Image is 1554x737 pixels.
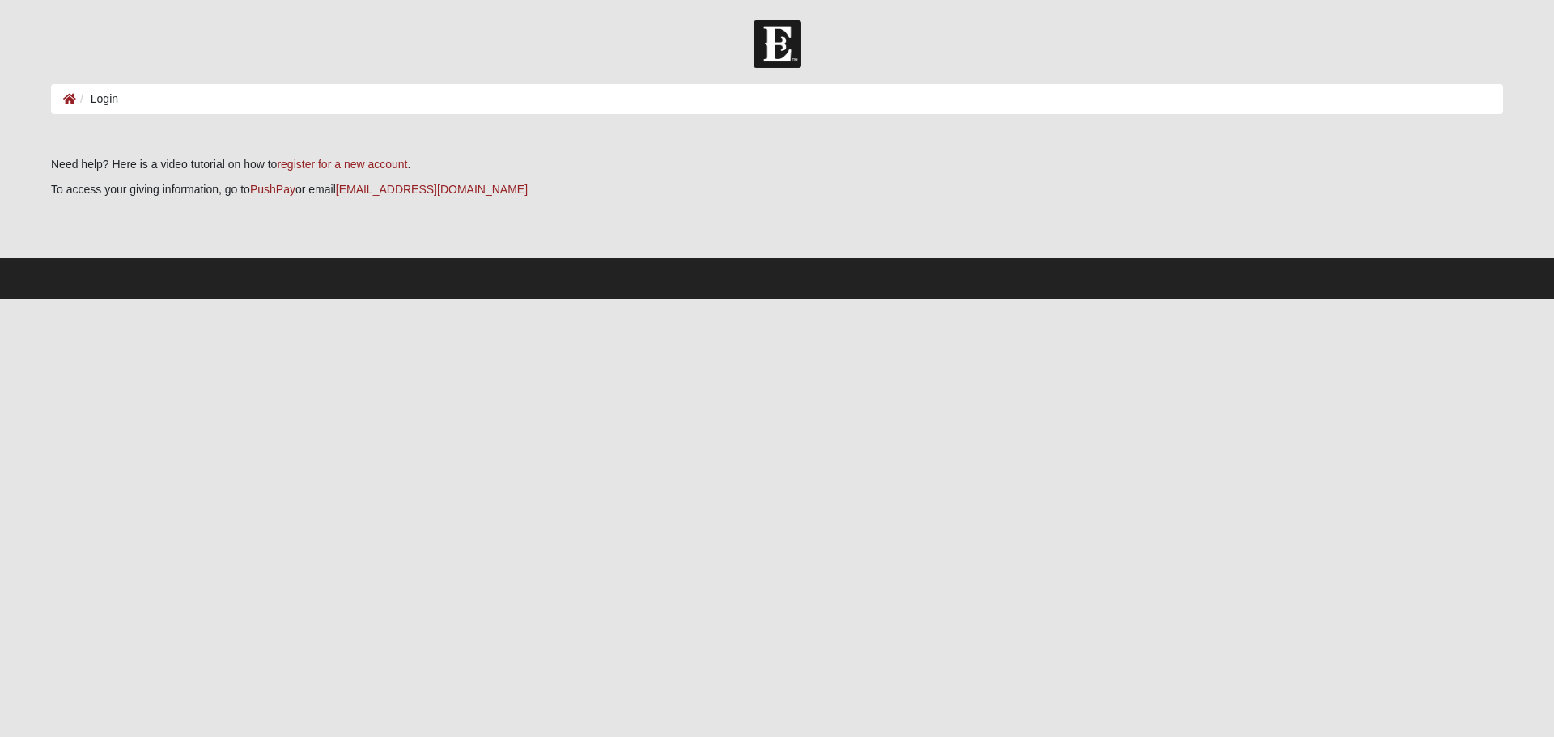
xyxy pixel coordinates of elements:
[754,20,801,68] img: Church of Eleven22 Logo
[250,183,295,196] a: PushPay
[51,181,1503,198] p: To access your giving information, go to or email
[336,183,528,196] a: [EMAIL_ADDRESS][DOMAIN_NAME]
[76,91,118,108] li: Login
[51,156,1503,173] p: Need help? Here is a video tutorial on how to .
[277,158,407,171] a: register for a new account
